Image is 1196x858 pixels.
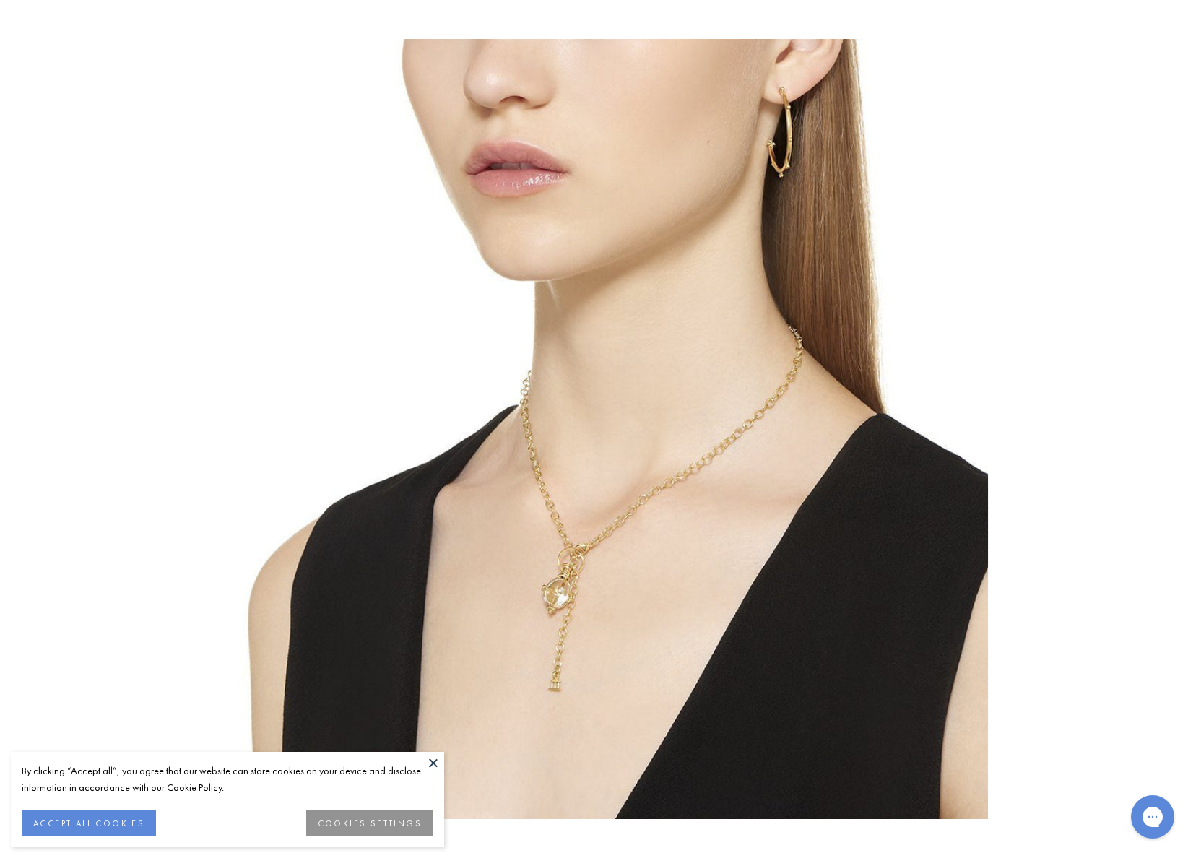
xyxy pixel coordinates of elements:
[22,763,433,796] div: By clicking “Accept all”, you agree that our website can store cookies on your device and disclos...
[22,810,156,836] button: ACCEPT ALL COOKIES
[306,810,433,836] button: COOKIES SETTINGS
[208,39,988,819] img: N88863-XSOV18_P51800-E9_efb4774f-597f-40d9-98af-394ac1bb05b1_1000x.jpg
[1124,790,1182,844] iframe: Gorgias live chat messenger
